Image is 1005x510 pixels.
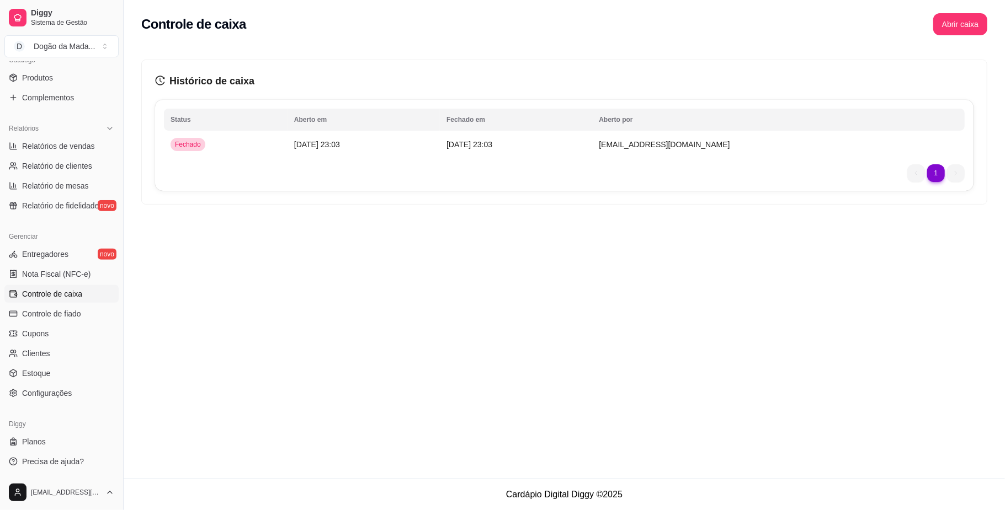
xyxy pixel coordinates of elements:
a: Complementos [4,89,119,106]
div: Dogão da Mada ... [34,41,95,52]
span: D [14,41,25,52]
a: Relatório de mesas [4,177,119,195]
h2: Controle de caixa [141,15,246,33]
a: Relatório de clientes [4,157,119,175]
span: Relatório de clientes [22,160,92,171]
a: Nota Fiscal (NFC-e) [4,265,119,283]
span: Configurações [22,388,72,399]
span: Controle de caixa [22,288,82,299]
span: [DATE] 23:03 [294,140,340,149]
footer: Cardápio Digital Diggy © 2025 [124,479,1005,510]
button: Select a team [4,35,119,57]
span: Relatórios [9,124,39,133]
span: Nota Fiscal (NFC-e) [22,269,91,280]
span: Planos [22,436,46,447]
a: Produtos [4,69,119,87]
span: Complementos [22,92,74,103]
a: Estoque [4,364,119,382]
span: Estoque [22,368,50,379]
li: pagination item 1 active [927,164,945,182]
a: Entregadoresnovo [4,245,119,263]
div: Gerenciar [4,228,119,245]
span: Entregadores [22,249,68,260]
span: Sistema de Gestão [31,18,114,27]
th: Aberto por [592,109,965,131]
span: Controle de fiado [22,308,81,319]
span: Fechado [173,140,203,149]
th: Aberto em [288,109,440,131]
a: Controle de fiado [4,305,119,323]
nav: pagination navigation [902,159,970,187]
a: Planos [4,433,119,450]
a: Clientes [4,345,119,362]
span: Relatórios de vendas [22,141,95,152]
a: Relatórios de vendas [4,137,119,155]
span: Cupons [22,328,49,339]
span: Relatório de fidelidade [22,200,99,211]
span: [EMAIL_ADDRESS][DOMAIN_NAME] [31,488,101,497]
span: Precisa de ajuda? [22,456,84,467]
span: [EMAIL_ADDRESS][DOMAIN_NAME] [599,140,730,149]
a: Precisa de ajuda? [4,453,119,470]
button: Abrir caixa [933,13,987,35]
button: [EMAIL_ADDRESS][DOMAIN_NAME] [4,479,119,506]
span: [DATE] 23:03 [446,140,492,149]
th: Status [164,109,288,131]
h3: Histórico de caixa [155,73,974,89]
a: Configurações [4,384,119,402]
th: Fechado em [440,109,592,131]
span: Produtos [22,72,53,83]
span: Diggy [31,8,114,18]
span: history [155,76,165,85]
span: Relatório de mesas [22,180,89,191]
div: Diggy [4,415,119,433]
a: Cupons [4,325,119,342]
span: Clientes [22,348,50,359]
a: Controle de caixa [4,285,119,303]
a: Relatório de fidelidadenovo [4,197,119,214]
a: DiggySistema de Gestão [4,4,119,31]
